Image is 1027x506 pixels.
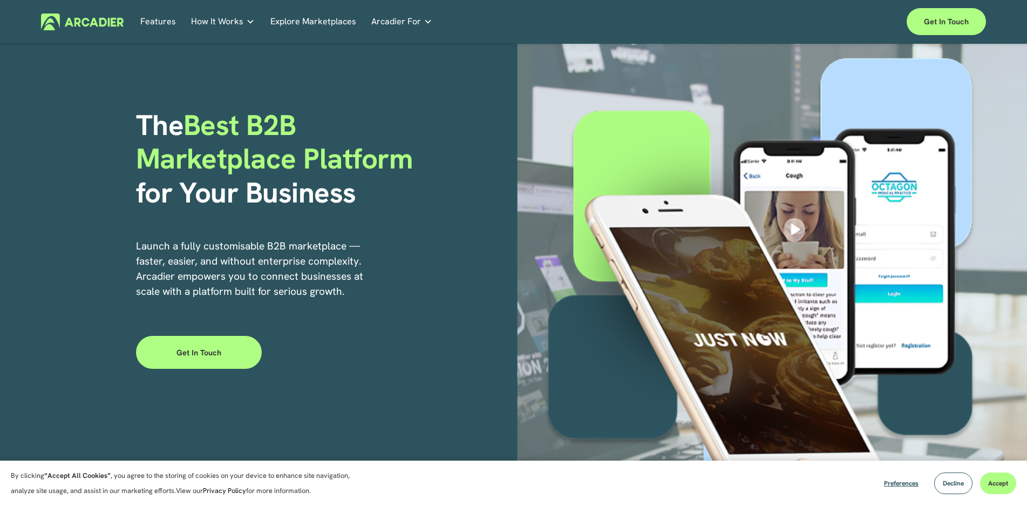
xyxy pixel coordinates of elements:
span: How It Works [191,14,243,29]
img: Arcadier [41,14,124,30]
button: Decline [934,473,972,494]
button: Preferences [876,473,927,494]
a: folder dropdown [371,14,432,30]
span: Arcadier For [371,14,421,29]
button: Accept [980,473,1016,494]
p: By clicking , you agree to the storing of cookies on your device to enhance site navigation, anal... [11,468,362,498]
span: Best B2B Marketplace Platform [136,106,413,177]
p: Launch a fully customisable B2B marketplace — faster, easier, and without enterprise complexity. ... [136,239,388,299]
a: Get in touch [907,8,986,35]
span: Decline [943,479,964,488]
a: Explore Marketplaces [270,14,356,30]
span: Accept [988,479,1008,488]
a: Get in touch [136,336,262,368]
a: Features [140,14,176,30]
a: Privacy Policy [203,486,246,495]
a: folder dropdown [191,14,255,30]
span: Preferences [884,479,919,488]
strong: “Accept All Cookies” [44,471,111,480]
h1: The for Your Business [136,109,514,210]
